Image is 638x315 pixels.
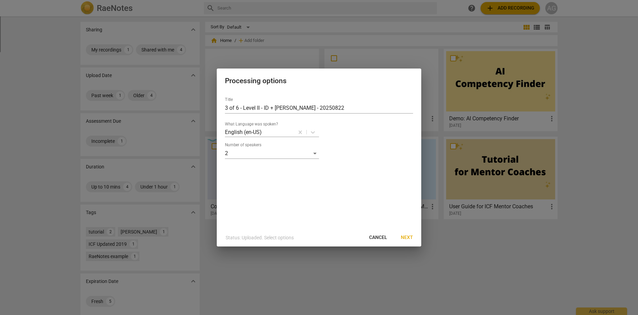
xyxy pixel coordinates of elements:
h2: Processing options [225,77,413,85]
label: What Language was spoken? [225,122,278,126]
span: Cancel [369,234,387,241]
div: 2 [225,148,319,159]
label: Title [225,98,233,102]
span: Next [401,234,413,241]
button: Cancel [364,231,393,244]
button: Next [395,231,419,244]
p: Status: Uploaded. Select options [226,234,294,241]
label: Number of speakers [225,143,261,147]
p: English (en-US) [225,128,262,136]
